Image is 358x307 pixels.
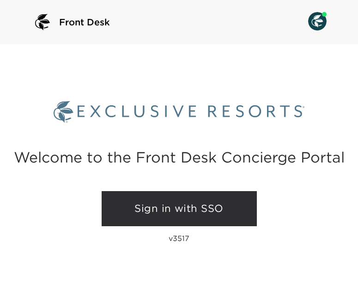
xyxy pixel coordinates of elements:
img: User [308,12,327,30]
span: Front Desk [59,16,110,29]
h2: Welcome to the Front Desk Concierge Portal [14,150,345,164]
a: Sign in with SSO [102,191,257,226]
img: logo [31,11,54,33]
p: v3517 [169,234,189,243]
img: Exclusive Resorts logo [54,101,304,123]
